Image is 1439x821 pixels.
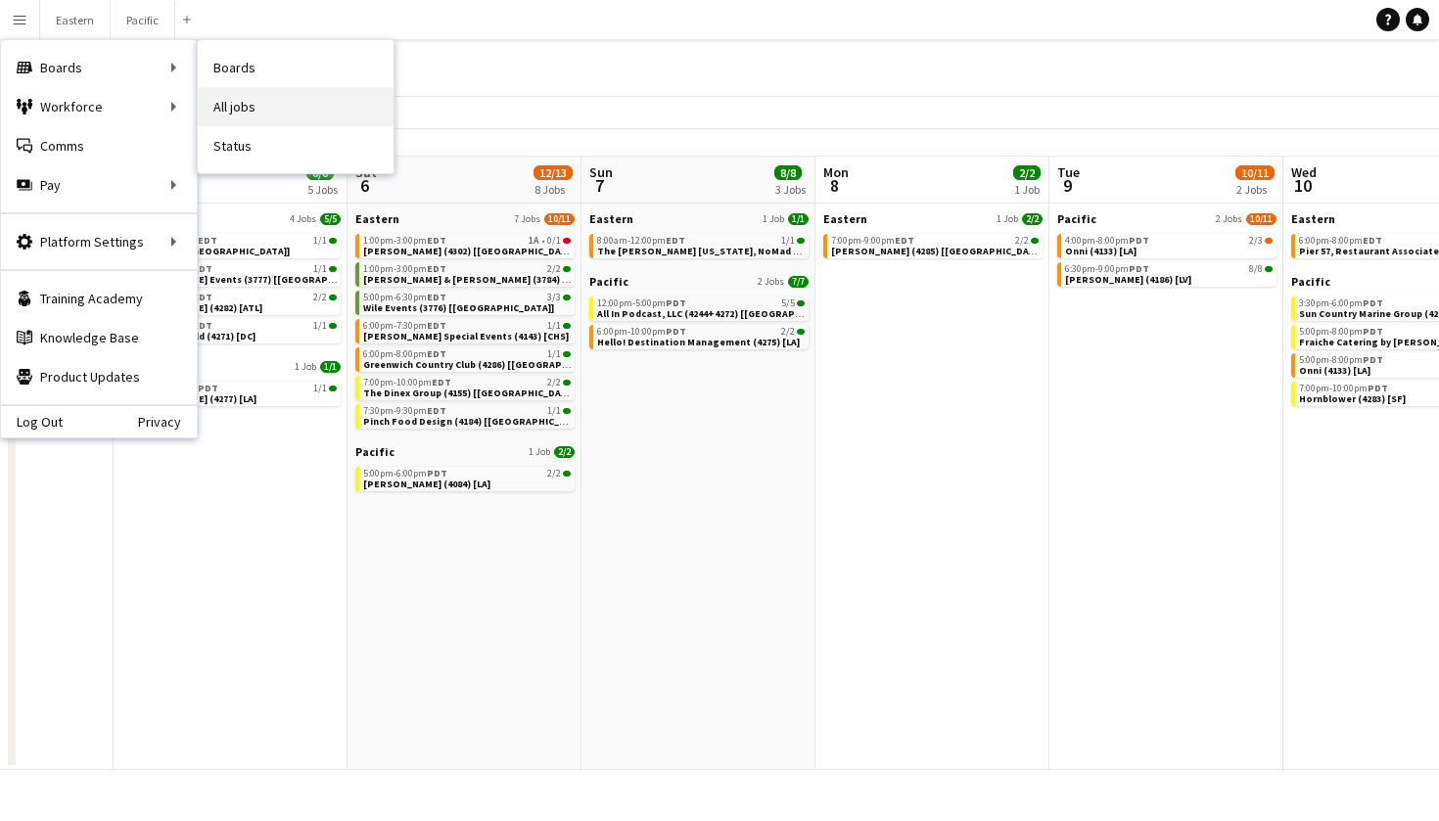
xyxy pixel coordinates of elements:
a: 7:00pm-9:00pmEDT2/2[PERSON_NAME] (4285) [[GEOGRAPHIC_DATA]] [831,234,1039,256]
span: Tue [1057,163,1080,181]
span: 2/2 [781,327,795,337]
a: 12:00pm-5:00pmPDT5/5All In Podcast, LLC (4244+4272) [[GEOGRAPHIC_DATA]] [597,296,805,319]
div: Eastern1 Job2/27:00pm-9:00pmEDT2/2[PERSON_NAME] (4285) [[GEOGRAPHIC_DATA]] [823,211,1043,262]
span: 8/8 [774,165,802,180]
a: 8:00pm-10:00pmPDT1/1[PERSON_NAME] (4277) [LA] [129,382,337,404]
span: 8 [820,174,849,197]
span: 2/2 [797,329,805,335]
div: Eastern4 Jobs5/512:00pm-2:00pmEDT1/1CxRA (4305) [[GEOGRAPHIC_DATA]]6:00pm-7:00pmEDT1/1[PERSON_NAM... [121,211,341,359]
a: Comms [1,126,197,165]
span: The Ritz-Carlton New York, NoMad (4267) [NYC] [597,245,928,257]
span: 2/2 [554,446,575,458]
span: Eastern [355,211,399,226]
span: 4 Jobs [290,213,316,225]
span: Van Wyck & Van Wyck (3784) [NYC] [363,273,668,286]
a: 6:15pm-7:30pmEDT2/2[PERSON_NAME] (4282) [ATL] [129,291,337,313]
span: 1 Job [529,446,550,458]
span: 3/3 [547,293,561,302]
a: Privacy [138,414,197,430]
span: 5/5 [781,298,795,308]
span: EDT [193,319,212,332]
a: Pacific2 Jobs10/11 [1057,211,1277,226]
span: EDT [427,319,446,332]
a: 4:00pm-8:00pmPDT2/3Onni (4133) [LA] [1065,234,1273,256]
span: 2/3 [1249,236,1263,246]
span: 1A [529,236,539,246]
span: 1/1 [547,406,561,416]
div: Eastern7 Jobs10/111:00pm-3:00pmEDT1A•0/1[PERSON_NAME] (4302) [[GEOGRAPHIC_DATA]]1:00pm-3:00pmEDT2... [355,211,575,444]
span: 1/1 [329,266,337,272]
span: EDT [427,347,446,360]
div: 8 Jobs [534,182,572,197]
span: Pacific [589,274,628,289]
span: 1/1 [329,323,337,329]
span: 1/1 [313,384,327,393]
a: Boards [198,48,394,87]
span: 2/2 [547,264,561,274]
a: 6:00pm-7:30pmEDT1/1[PERSON_NAME] Special Events (4143) [CHS] [363,319,571,342]
a: 5:00pm-6:30pmEDT3/3Wile Events (3776) [[GEOGRAPHIC_DATA]] [363,291,571,313]
span: 4:00pm-8:00pm [1065,236,1149,246]
a: 1:00pm-3:00pmEDT2/2[PERSON_NAME] & [PERSON_NAME] (3784) [[GEOGRAPHIC_DATA]] [363,262,571,285]
span: All In Podcast, LLC (4244+4272) [LA] [597,307,846,320]
div: Workforce [1,87,197,126]
a: 6:00pm-7:00pmEDT1/1[PERSON_NAME] Events (3777) [[GEOGRAPHIC_DATA]] [129,262,337,285]
a: 8:00am-12:00pmEDT1/1The [PERSON_NAME] [US_STATE], NoMad (4267) [[GEOGRAPHIC_DATA]] [597,234,805,256]
span: 1/1 [320,361,341,373]
span: 7:00pm-10:00pm [1299,384,1388,393]
a: 12:00pm-2:00pmEDT1/1CxRA (4305) [[GEOGRAPHIC_DATA]] [129,234,337,256]
a: 6:00pm-10:00pmPDT2/2Hello! Destination Management (4275) [LA] [597,325,805,347]
span: 3:30pm-6:00pm [1299,298,1383,308]
span: Wile Events (3776) [NYC] [363,301,554,314]
span: Hornblower (4283) [SF] [1299,392,1406,405]
div: 1 Job [1014,182,1040,197]
span: 1/1 [313,321,327,331]
div: Pacific1 Job2/25:00pm-6:00pmPDT2/2[PERSON_NAME] (4084) [LA] [355,444,575,495]
span: 10/11 [1235,165,1275,180]
span: 2/2 [329,295,337,300]
span: PDT [1129,262,1149,275]
span: Onni (4133) [LA] [1299,364,1370,377]
span: Eastern [589,211,633,226]
a: All jobs [198,87,394,126]
a: Log Out [1,414,63,430]
a: Training Academy [1,279,197,318]
span: 7 [586,174,613,197]
span: 7:30pm-9:30pm [363,406,446,416]
span: 3/3 [563,295,571,300]
span: 1/1 [313,236,327,246]
span: 1/1 [313,264,327,274]
span: Wed [1291,163,1317,181]
a: Eastern1 Job1/1 [589,211,809,226]
span: 10/11 [544,213,575,225]
span: Pinch Food Design (4184) [NYC] [363,415,589,428]
a: 7:30pm-9:30pmEDT1/1The Brand Guild (4271) [DC] [129,319,337,342]
span: 1:00pm-3:00pm [363,264,446,274]
span: 1/1 [788,213,809,225]
span: 6 [352,174,377,197]
a: Product Updates [1,357,197,396]
span: Spencer Special Events (4143) [CHS] [363,330,569,342]
span: 2/2 [563,471,571,477]
button: Eastern [40,1,111,39]
span: EDT [666,234,685,247]
span: EDT [427,291,446,303]
span: EDT [427,234,446,247]
span: EDT [432,376,451,388]
span: 1/1 [797,238,805,244]
a: Pacific1 Job1/1 [121,359,341,374]
a: 7:00pm-10:00pmEDT2/2The Dinex Group (4155) [[GEOGRAPHIC_DATA]] [363,376,571,398]
span: 1/1 [547,349,561,359]
span: 2 Jobs [1216,213,1242,225]
span: 8/8 [1265,266,1273,272]
span: The Dinex Group (4155) [NYC] [363,387,579,399]
span: Eastern [1291,211,1335,226]
span: 5/5 [797,300,805,306]
a: 6:00pm-8:00pmEDT1/1Greenwich Country Club (4286) [[GEOGRAPHIC_DATA]] [363,347,571,370]
span: 6:30pm-9:00pm [1065,264,1149,274]
span: 7 Jobs [514,213,540,225]
span: 1:00pm-3:00pm [363,236,446,246]
span: 2/3 [1265,238,1273,244]
a: 6:30pm-9:00pmPDT8/8[PERSON_NAME] (4186) [LV] [1065,262,1273,285]
span: EDT [895,234,914,247]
